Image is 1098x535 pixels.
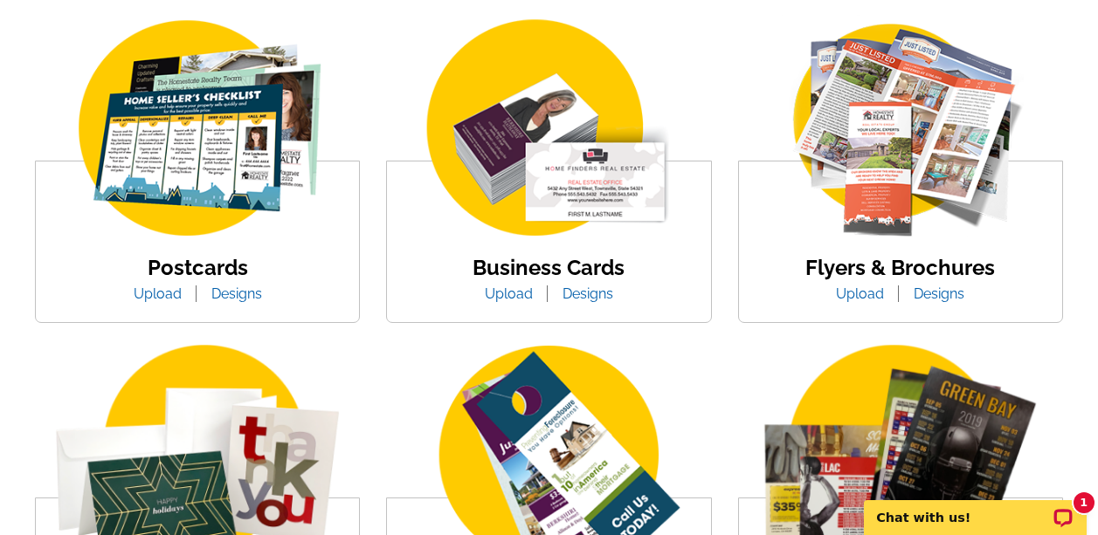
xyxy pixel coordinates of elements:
a: Business Cards [473,255,625,280]
img: business-card.png [400,15,697,244]
a: Flyers & Brochures [805,255,995,280]
a: Postcards [148,255,248,280]
iframe: LiveChat chat widget [853,480,1098,535]
img: flyer-card.png [752,15,1049,244]
a: Designs [901,285,977,302]
a: Upload [121,285,195,302]
a: Upload [823,285,897,302]
a: Designs [198,285,275,302]
img: img_postcard.png [49,15,346,244]
a: Designs [549,285,626,302]
a: Upload [472,285,546,302]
